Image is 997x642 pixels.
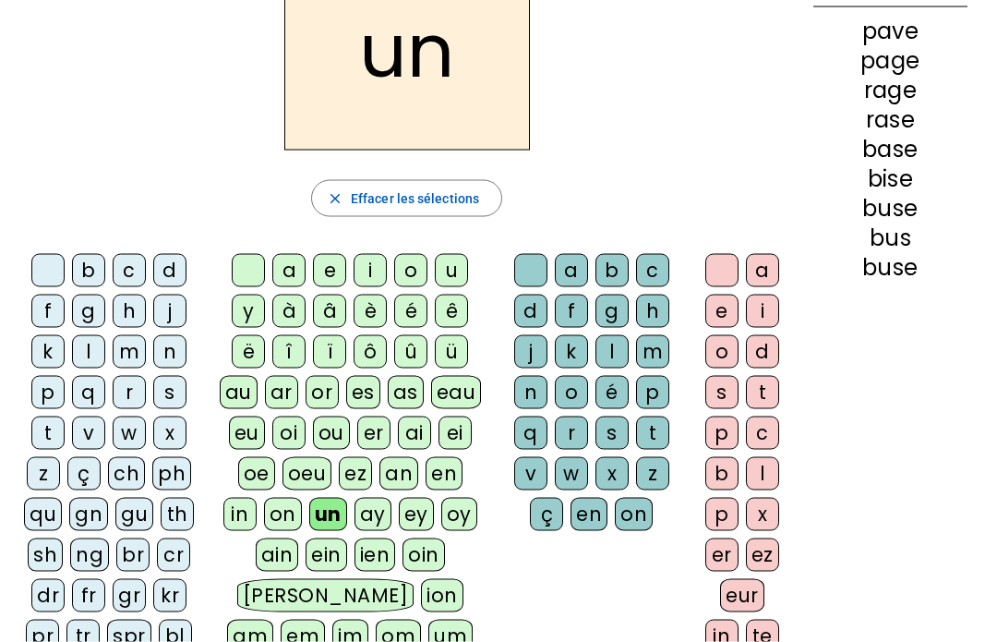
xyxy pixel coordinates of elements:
[705,457,739,491] div: b
[229,417,265,450] div: eu
[72,335,105,369] div: l
[555,295,588,328] div: f
[435,254,468,287] div: u
[309,498,347,531] div: un
[72,254,105,287] div: b
[256,539,299,572] div: ain
[595,417,629,450] div: s
[232,295,265,328] div: y
[354,295,387,328] div: è
[555,417,588,450] div: r
[636,254,669,287] div: c
[813,198,967,220] div: buse
[705,295,739,328] div: e
[595,254,629,287] div: b
[426,457,462,491] div: en
[272,417,306,450] div: oi
[555,254,588,287] div: a
[113,254,146,287] div: c
[220,376,258,409] div: au
[232,335,265,369] div: ë
[571,498,607,531] div: en
[264,498,302,531] div: on
[705,335,739,369] div: o
[746,417,779,450] div: c
[354,335,387,369] div: ô
[813,79,967,102] div: rage
[313,254,346,287] div: e
[339,457,372,491] div: ez
[70,539,109,572] div: ng
[108,457,145,491] div: ch
[24,498,62,531] div: qu
[394,254,427,287] div: o
[272,335,306,369] div: î
[813,168,967,190] div: bise
[31,417,65,450] div: t
[282,457,332,491] div: oeu
[72,417,105,450] div: v
[435,335,468,369] div: ü
[69,498,108,531] div: gn
[421,579,463,612] div: ion
[555,457,588,491] div: w
[223,498,257,531] div: in
[813,20,967,42] div: pave
[813,109,967,131] div: rase
[265,376,298,409] div: ar
[306,539,347,572] div: ein
[514,376,547,409] div: n
[272,254,306,287] div: a
[720,579,764,612] div: eur
[431,376,482,409] div: eau
[595,295,629,328] div: g
[813,257,967,279] div: buse
[813,50,967,72] div: page
[402,539,445,572] div: oin
[746,335,779,369] div: d
[398,417,431,450] div: ai
[113,579,146,612] div: gr
[115,498,153,531] div: gu
[514,295,547,328] div: d
[354,539,396,572] div: ien
[161,498,194,531] div: th
[116,539,150,572] div: br
[514,457,547,491] div: v
[379,457,418,491] div: an
[595,376,629,409] div: é
[113,417,146,450] div: w
[113,335,146,369] div: m
[237,579,414,612] div: [PERSON_NAME]
[813,227,967,249] div: bus
[327,190,343,207] mat-icon: close
[27,457,60,491] div: z
[595,457,629,491] div: x
[441,498,477,531] div: oy
[351,188,479,210] span: Effacer les sélections
[705,376,739,409] div: s
[153,335,186,369] div: n
[438,417,472,450] div: ei
[72,579,105,612] div: fr
[705,417,739,450] div: p
[555,335,588,369] div: k
[153,579,186,612] div: kr
[357,417,390,450] div: er
[746,457,779,491] div: l
[67,457,101,491] div: ç
[153,254,186,287] div: d
[272,295,306,328] div: à
[153,376,186,409] div: s
[636,457,669,491] div: z
[746,539,779,572] div: ez
[238,457,275,491] div: oe
[435,295,468,328] div: ê
[636,417,669,450] div: t
[313,417,350,450] div: ou
[311,180,502,217] button: Effacer les sélections
[636,335,669,369] div: m
[152,457,191,491] div: ph
[354,498,391,531] div: ay
[746,498,779,531] div: x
